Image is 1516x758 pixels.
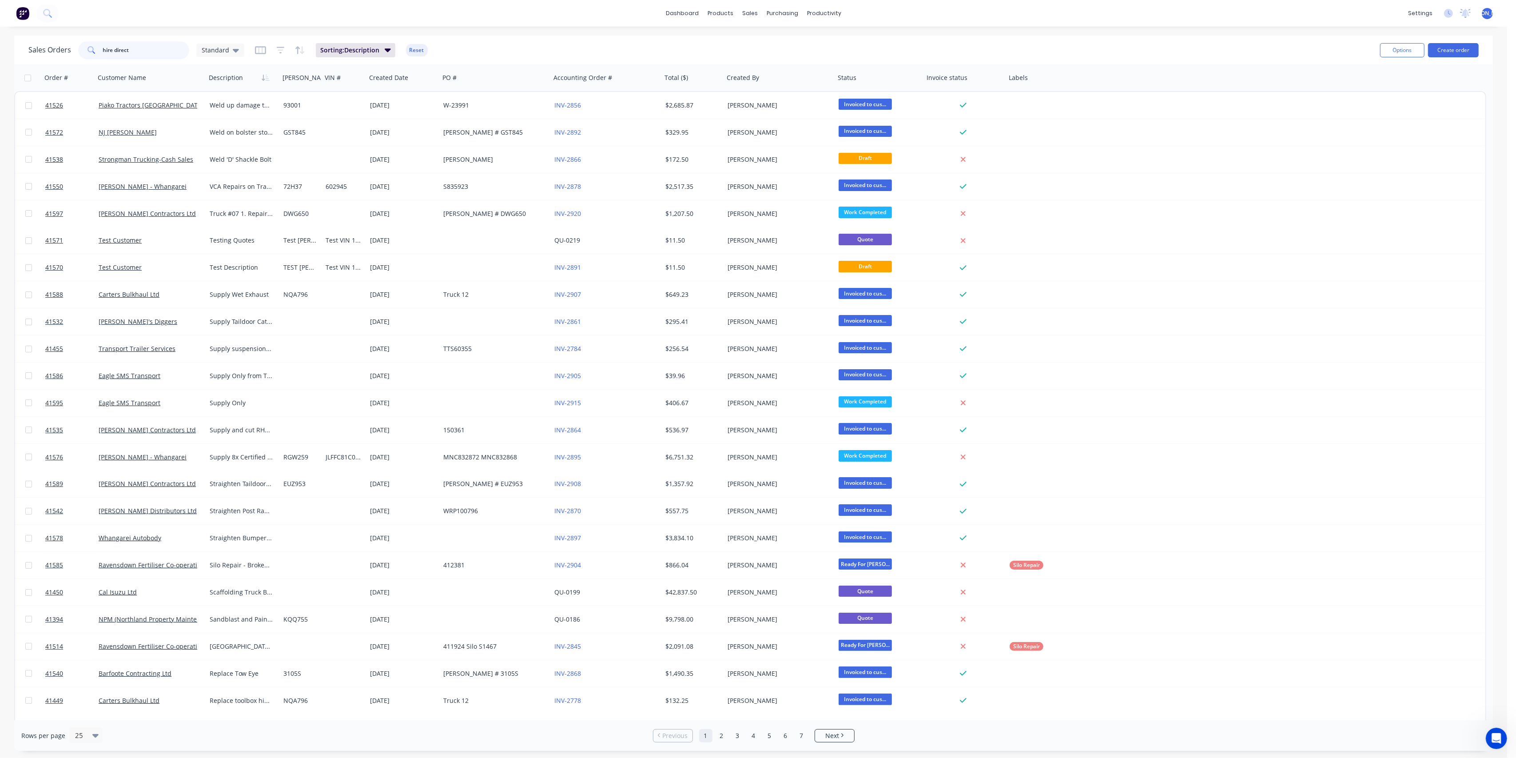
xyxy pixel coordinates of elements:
[14,58,139,102] div: Hi [PERSON_NAME], let me check the settings on the product that was added to the PO. Could you le...
[45,209,63,218] span: 41597
[45,182,63,191] span: 41550
[99,453,187,461] a: [PERSON_NAME] - Whangarei
[45,308,99,335] a: 41532
[283,290,317,299] div: NQA796
[42,291,49,298] button: Gif picker
[370,182,436,191] div: [DATE]
[553,73,612,82] div: Accounting Order #
[210,263,273,272] div: Test Description
[370,101,436,110] div: [DATE]
[45,399,63,407] span: 41595
[763,729,776,742] a: Page 5
[14,172,139,233] div: Ah yes, if the items are basic products that were added to the PO from the start, that would expl...
[99,642,204,650] a: Ravensdown Fertiliser Co-operative
[45,498,99,524] a: 41542
[16,7,29,20] img: Factory
[554,426,581,434] a: INV-2864
[728,426,826,435] div: [PERSON_NAME]
[665,534,718,543] div: $3,834.10
[283,73,336,82] div: [PERSON_NAME]#
[52,35,75,41] b: Maricar
[738,7,762,20] div: sales
[283,128,317,137] div: GST845
[45,633,99,660] a: 41514
[45,200,99,227] a: 41597
[665,344,718,353] div: $256.54
[45,444,99,471] a: 41576
[326,236,361,245] div: Test VIN 1234
[210,209,273,218] div: Truck #07 1. Repair Worn and Cracked Rear Trip housings 2. Cut and remove rusted headboard 3. rem...
[210,426,273,435] div: Supply and cut RHS section - 125x75x6
[28,291,35,298] button: Emoji picker
[728,209,826,218] div: [PERSON_NAME]
[45,471,99,497] a: 41589
[45,335,99,362] a: 41455
[45,696,63,705] span: 41449
[554,507,581,515] a: INV-2870
[443,128,542,137] div: [PERSON_NAME] # GST845
[152,287,167,302] button: Send a message…
[762,7,803,20] div: purchasing
[665,182,718,191] div: $2,517.35
[443,182,542,191] div: S835923
[728,561,826,570] div: [PERSON_NAME]
[99,236,142,244] a: Test Customer
[45,426,63,435] span: 41535
[443,507,542,515] div: WRP100796
[99,426,196,434] a: [PERSON_NAME] Contractors Ltd
[7,252,146,280] div: We’ll check on this further and get back to you with more details.
[839,504,892,515] span: Invoiced to cus...
[45,173,99,200] a: 41550
[210,155,273,164] div: Weld 'D' Shackle Bolt
[45,660,99,687] a: 41540
[210,399,273,407] div: Supply Only
[45,417,99,443] a: 41535
[7,32,171,53] div: Maricar says…
[45,390,99,416] a: 41595
[825,731,839,740] span: Next
[665,263,718,272] div: $11.50
[554,101,581,109] a: INV-2856
[99,128,157,136] a: NJ [PERSON_NAME]
[731,729,744,742] a: Page 3
[283,101,317,110] div: 93001
[369,73,408,82] div: Created Date
[443,344,542,353] div: TTS60355
[99,155,193,164] a: Strongman Trucking-Cash Sales
[370,155,436,164] div: [DATE]
[139,4,156,20] button: Home
[728,371,826,380] div: [PERSON_NAME]
[45,453,63,462] span: 41576
[665,507,718,515] div: $557.75
[7,53,146,107] div: Hi [PERSON_NAME], let me check the settings on the product that was added to the PO. Could you le...
[747,729,760,742] a: Page 4
[406,44,428,56] button: Reset
[45,155,63,164] span: 41538
[715,729,728,742] a: Page 2
[665,588,718,597] div: $42,837.50
[839,666,892,678] span: Invoiced to cus...
[554,534,581,542] a: INV-2897
[1466,9,1508,17] span: [PERSON_NAME]
[665,290,718,299] div: $649.23
[52,34,138,42] div: joined the conversation
[45,146,99,173] a: 41538
[839,423,892,434] span: Invoiced to cus...
[210,479,273,488] div: Straighten Taildoor - Rubber
[370,588,436,597] div: [DATE]
[209,73,243,82] div: Description
[210,236,273,245] div: Testing Quotes
[370,561,436,570] div: [DATE]
[370,534,436,543] div: [DATE]
[8,272,170,287] textarea: Message…
[7,167,171,252] div: Maricar says…
[210,453,273,462] div: Supply 8x Certified 20mm Hooks Reinstate Hydraulic Lock to New
[370,426,436,435] div: [DATE]
[443,642,542,651] div: 411924 Silo S1467
[45,479,63,488] span: 41589
[815,731,854,740] a: Next page
[1486,728,1507,749] iframe: Intercom live chat
[7,53,171,114] div: Maricar says…
[98,73,146,82] div: Customer Name
[443,453,542,462] div: MNC832872 MNC832868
